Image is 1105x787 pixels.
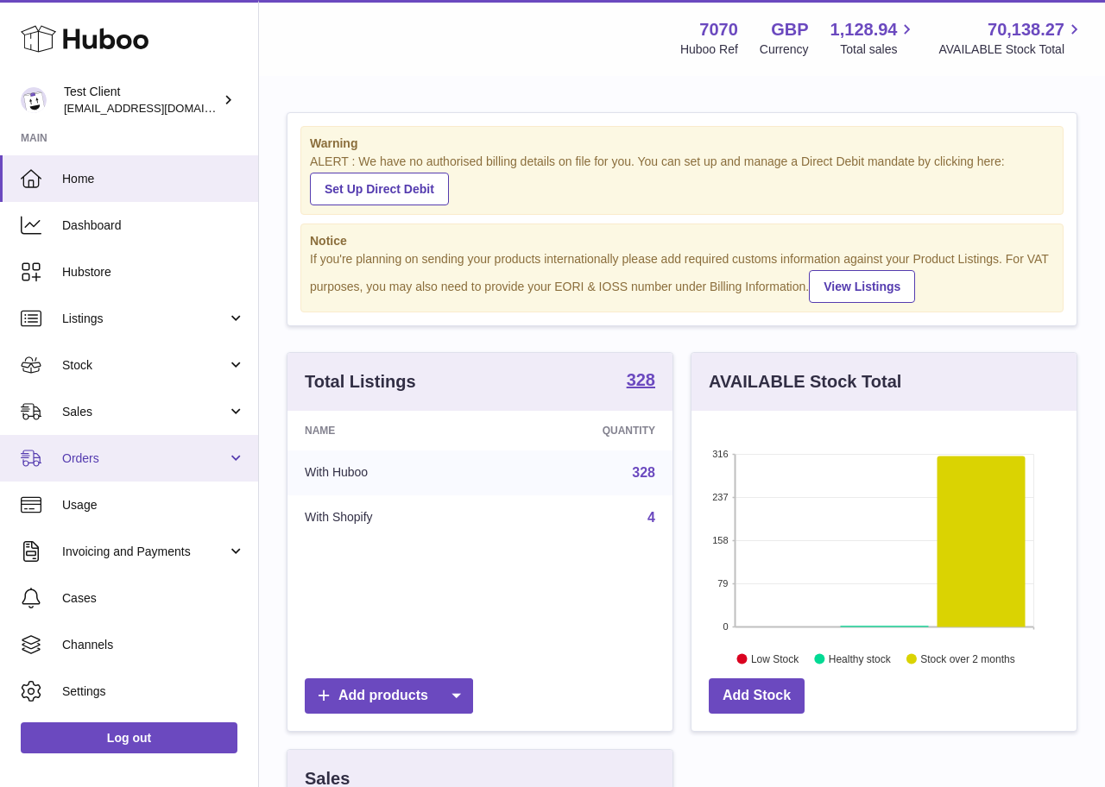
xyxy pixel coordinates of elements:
span: Dashboard [62,217,245,234]
span: Orders [62,450,227,467]
a: View Listings [809,270,915,303]
text: 316 [712,449,728,459]
div: Test Client [64,84,219,116]
a: Add Stock [709,678,805,714]
strong: Warning [310,135,1054,152]
a: 328 [632,465,655,480]
span: Cases [62,590,245,607]
span: 1,128.94 [830,18,898,41]
strong: 328 [627,371,655,388]
span: Settings [62,683,245,700]
text: 237 [712,492,728,502]
span: Usage [62,497,245,513]
text: 79 [717,578,728,589]
strong: Notice [310,233,1054,249]
td: With Huboo [287,450,495,495]
a: 4 [647,510,655,525]
span: Hubstore [62,264,245,280]
span: [EMAIL_ADDRESS][DOMAIN_NAME] [64,101,254,115]
span: Total sales [840,41,917,58]
text: 158 [712,535,728,545]
span: Listings [62,311,227,327]
div: ALERT : We have no authorised billing details on file for you. You can set up and manage a Direct... [310,154,1054,205]
span: Channels [62,637,245,653]
strong: 7070 [699,18,738,41]
h3: AVAILABLE Stock Total [709,370,901,393]
span: AVAILABLE Stock Total [938,41,1084,58]
th: Name [287,411,495,450]
td: With Shopify [287,495,495,540]
span: Home [62,171,245,187]
div: Huboo Ref [680,41,738,58]
a: Set Up Direct Debit [310,173,449,205]
text: Low Stock [751,652,799,664]
th: Quantity [495,411,672,450]
div: If you're planning on sending your products internationally please add required customs informati... [310,251,1054,303]
a: 328 [627,371,655,392]
h3: Total Listings [305,370,416,393]
text: Healthy stock [829,652,892,664]
span: Stock [62,357,227,374]
span: Invoicing and Payments [62,544,227,560]
a: 1,128.94 Total sales [830,18,918,58]
div: Currency [760,41,809,58]
a: 70,138.27 AVAILABLE Stock Total [938,18,1084,58]
a: Add products [305,678,473,714]
span: Sales [62,404,227,420]
a: Log out [21,722,237,753]
text: 0 [723,621,728,632]
img: QATestClientTwo@hubboo.co.uk [21,87,47,113]
strong: GBP [771,18,808,41]
span: 70,138.27 [988,18,1064,41]
text: Stock over 2 months [920,652,1014,664]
